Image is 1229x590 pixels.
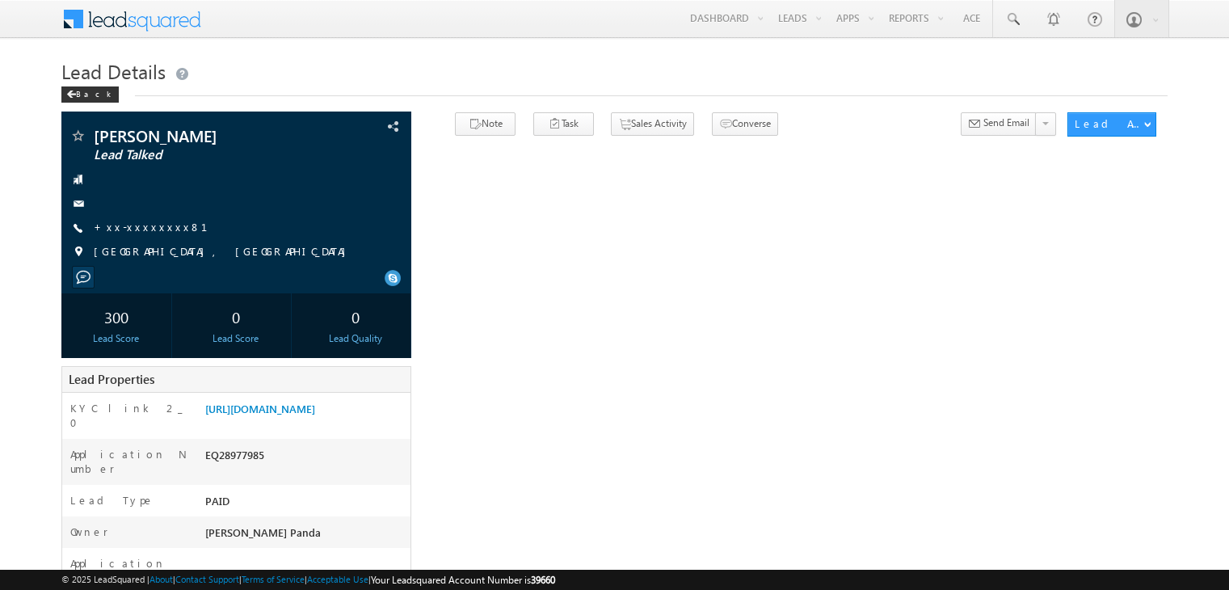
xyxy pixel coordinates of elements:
button: Converse [712,112,778,136]
button: Task [533,112,594,136]
span: Lead Details [61,58,166,84]
span: © 2025 LeadSquared | | | | | [61,572,555,588]
button: Note [455,112,516,136]
a: Acceptable Use [307,574,368,584]
div: Lead Actions [1075,116,1143,131]
span: Lead Properties [69,371,154,387]
label: Application Number [70,447,188,476]
label: Application Status [70,556,188,585]
button: Sales Activity [611,112,694,136]
a: Terms of Service [242,574,305,584]
span: Lead Talked [94,147,310,163]
span: [PERSON_NAME] Panda [205,525,321,539]
button: Lead Actions [1067,112,1156,137]
div: Lead Quality [305,331,406,346]
a: About [149,574,173,584]
a: Back [61,86,127,99]
div: Back [61,86,119,103]
label: Owner [70,525,108,539]
span: [GEOGRAPHIC_DATA], [GEOGRAPHIC_DATA] [94,244,354,260]
span: Send Email [983,116,1029,130]
div: EQ28977985 [201,447,410,470]
div: PAID [201,493,410,516]
span: Your Leadsquared Account Number is [371,574,555,586]
a: [URL][DOMAIN_NAME] [205,402,315,415]
span: [PERSON_NAME] [94,128,310,144]
label: Lead Type [70,493,154,508]
span: 39660 [531,574,555,586]
a: +xx-xxxxxxxx81 [94,220,227,234]
a: Contact Support [175,574,239,584]
div: Lead Score [185,331,287,346]
div: 300 [65,301,167,331]
div: 0 [185,301,287,331]
label: KYC link 2_0 [70,401,188,430]
button: Send Email [961,112,1037,136]
div: Lead Score [65,331,167,346]
div: 0 [305,301,406,331]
